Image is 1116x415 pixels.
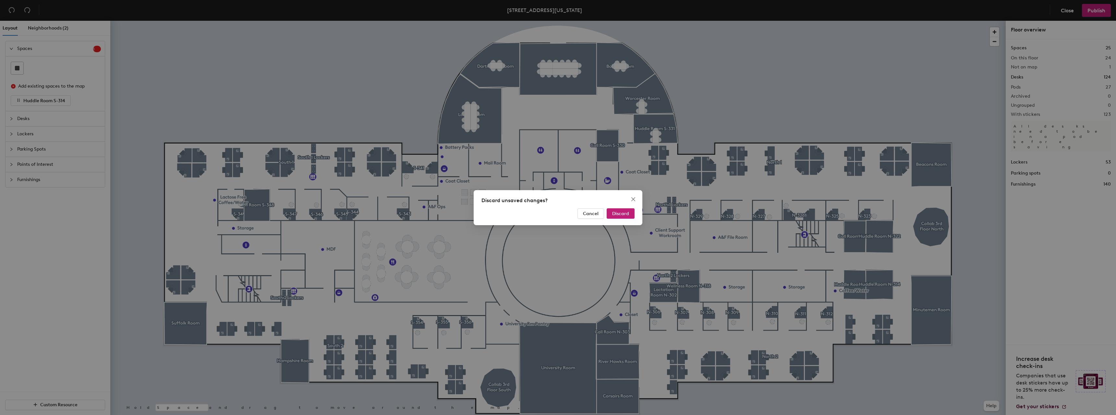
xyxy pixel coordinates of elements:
[631,197,636,202] span: close
[612,211,629,216] span: Discard
[481,197,635,204] div: Discard unsaved changes?
[628,197,638,202] span: Close
[577,208,604,219] button: Cancel
[628,194,638,204] button: Close
[607,208,635,219] button: Discard
[583,211,599,216] span: Cancel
